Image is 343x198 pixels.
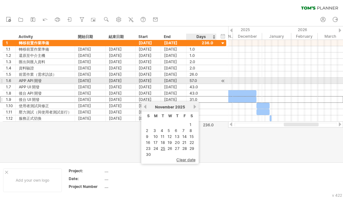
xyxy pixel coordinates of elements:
div: 43.0 [190,84,213,90]
div: [DATE] [161,65,186,71]
div: [DATE] [109,65,132,71]
div: [DATE] [109,52,132,58]
div: 後台 API 開發 [19,90,72,96]
div: 26.0 [190,71,213,77]
div: 1.0 [190,52,213,58]
div: [DATE] [109,96,132,102]
a: 12 [167,134,172,140]
span: Wednesday [168,113,172,118]
div: [DATE] [109,90,132,96]
div: 後台 UI 開發 [19,96,72,102]
div: 2.0 [190,65,213,71]
a: 28 [181,146,187,151]
div: [DATE] [161,78,186,84]
a: 29 [189,146,195,151]
div: 1.10 [6,103,15,109]
div: [DATE] [161,40,186,46]
a: 15 [189,134,194,140]
div: v 422 [332,193,342,198]
div: 前置作業（需求訪談） [19,71,72,77]
div: 轉移前置作業準備 [19,46,72,52]
a: next [192,104,197,109]
a: 20 [174,140,180,146]
a: 14 [181,134,187,140]
div: [DATE] [109,84,132,90]
div: 1.12 [6,115,15,121]
div: .... [105,184,157,189]
a: 8 [189,128,192,134]
div: Days [186,34,216,40]
a: previous [143,104,147,109]
a: 9 [145,134,149,140]
div: [DATE] [78,109,102,115]
div: 1 [6,40,15,46]
div: .... [105,168,157,173]
span: November [155,105,174,109]
div: [DATE] [78,84,102,90]
div: [DATE] [136,40,161,46]
span: Thursday [176,113,179,118]
a: 27 [174,146,180,151]
div: [DATE] [109,115,132,121]
div: [DATE] [161,46,186,52]
div: 1.6 [6,78,15,84]
div: 14.0 [190,109,213,115]
a: 7 [181,128,185,134]
a: 3 [153,128,157,134]
div: 壓力測試（與使用者測試並行） [19,109,72,115]
div: 1.9 [6,96,15,102]
div: [DATE] [136,59,161,65]
div: [DATE] [109,109,132,115]
div: 結束日期 [109,34,132,40]
span: Friday [183,113,185,118]
a: 19 [167,140,173,146]
div: Start [138,34,157,40]
a: 23 [145,146,151,151]
div: Project Number [69,184,103,189]
div: [DATE] [78,52,102,58]
div: [DATE] [78,59,102,65]
div: End [164,34,183,40]
span: 2025 [175,105,185,109]
a: 16 [145,140,151,146]
div: 1.3 [6,59,15,65]
div: [DATE] [109,103,132,109]
div: December 2025 [233,33,262,40]
div: 1.4 [6,65,15,71]
div: 57.0 [190,78,213,84]
span: Tuesday [162,113,164,118]
div: [DATE] [78,46,102,52]
div: [DATE] [109,59,132,65]
div: 1.7 [6,84,15,90]
div: scroll to activity [220,78,226,84]
div: [DATE] [136,52,161,58]
a: 30 [145,151,152,157]
div: 2.0 [190,115,213,121]
div: [DATE] [109,78,132,84]
div: [DATE] [136,71,161,77]
div: [DATE] [78,78,102,84]
a: 21 [181,140,187,146]
div: [DATE] [161,84,186,90]
div: [DATE] [136,78,161,84]
div: [DATE] [78,90,102,96]
div: 資料驗證 [19,65,72,71]
div: 1.11 [6,109,15,115]
div: Date: [69,176,103,181]
div: [DATE] [136,65,161,71]
div: [DATE] [136,115,161,121]
div: [DATE] [136,103,161,109]
div: 還原至中介主機 [19,52,72,58]
div: [DATE] [78,65,102,71]
span: Monday [154,113,158,118]
a: 11 [160,134,165,140]
span: Saturday [190,113,193,118]
div: 236.0 [187,123,214,127]
div: [DATE] [78,71,102,77]
div: 轉移前置作業準備 [19,40,72,46]
a: 26 [167,146,173,151]
div: 使用者測試與修正 [19,103,72,109]
div: [DATE] [161,90,186,96]
div: [DATE] [109,71,132,77]
div: APP API 開發 [19,78,72,84]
